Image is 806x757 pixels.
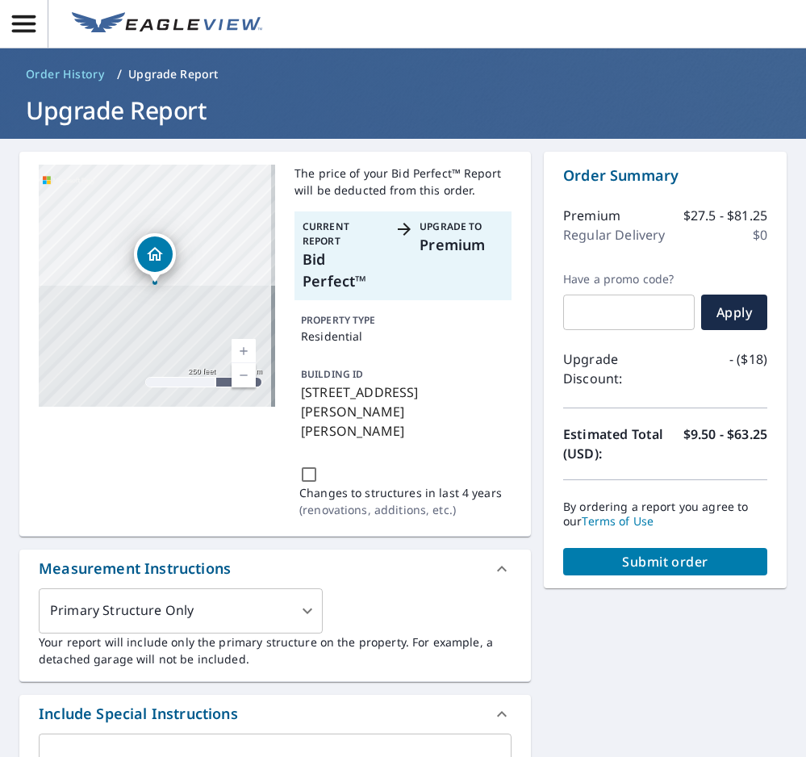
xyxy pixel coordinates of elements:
[563,272,695,286] label: Have a promo code?
[39,703,238,725] div: Include Special Instructions
[301,367,363,381] p: BUILDING ID
[301,383,505,441] p: [STREET_ADDRESS][PERSON_NAME][PERSON_NAME]
[39,558,231,579] div: Measurement Instructions
[576,553,754,571] span: Submit order
[299,484,502,501] p: Changes to structures in last 4 years
[582,513,654,529] a: Terms of Use
[19,695,531,734] div: Include Special Instructions
[19,550,531,588] div: Measurement Instructions
[563,349,666,388] p: Upgrade Discount:
[232,363,256,387] a: Current Level 17, Zoom Out
[128,66,218,82] p: Upgrade Report
[117,65,122,84] li: /
[299,501,502,518] p: ( renovations, additions, etc. )
[563,500,767,529] p: By ordering a report you agree to our
[753,225,767,245] p: $0
[19,94,787,127] h1: Upgrade Report
[701,295,767,330] button: Apply
[683,206,767,225] p: $27.5 - $81.25
[62,2,272,46] a: EV Logo
[294,165,512,199] p: The price of your Bid Perfect™ Report will be deducted from this order.
[301,328,505,345] p: Residential
[563,206,620,225] p: Premium
[19,61,111,87] a: Order History
[729,349,767,388] p: - ($18)
[39,588,323,634] div: Primary Structure Only
[39,634,512,667] p: Your report will include only the primary structure on the property. For example, a detached gara...
[683,425,767,463] p: $9.50 - $63.25
[563,548,767,575] button: Submit order
[563,425,666,463] p: Estimated Total (USD):
[714,303,754,321] span: Apply
[563,165,767,186] p: Order Summary
[420,220,503,234] p: Upgrade To
[303,249,386,292] p: Bid Perfect™
[134,233,176,283] div: Dropped pin, building 1, Residential property, 12 Biscuit Hill Rd Foster, RI 02825
[232,339,256,363] a: Current Level 17, Zoom In
[303,220,386,249] p: Current Report
[301,313,505,328] p: PROPERTY TYPE
[19,61,787,87] nav: breadcrumb
[420,234,503,256] p: Premium
[26,66,104,82] span: Order History
[563,225,665,245] p: Regular Delivery
[72,12,262,36] img: EV Logo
